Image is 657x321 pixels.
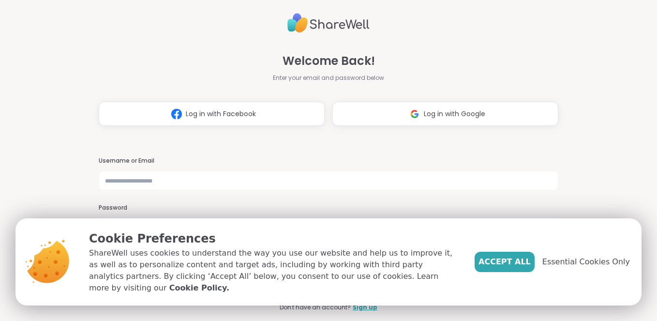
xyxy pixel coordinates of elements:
[280,303,351,312] span: Don't have an account?
[475,252,535,272] button: Accept All
[99,157,559,165] h3: Username or Email
[424,109,485,119] span: Log in with Google
[167,105,186,123] img: ShareWell Logomark
[89,230,459,247] p: Cookie Preferences
[287,9,370,37] img: ShareWell Logo
[353,303,377,312] a: Sign up
[542,256,630,268] span: Essential Cookies Only
[405,105,424,123] img: ShareWell Logomark
[332,102,558,126] button: Log in with Google
[89,247,459,294] p: ShareWell uses cookies to understand the way you use our website and help us to improve it, as we...
[186,109,256,119] span: Log in with Facebook
[478,256,531,268] span: Accept All
[99,102,325,126] button: Log in with Facebook
[283,52,375,70] span: Welcome Back!
[169,282,229,294] a: Cookie Policy.
[99,204,559,212] h3: Password
[273,74,384,82] span: Enter your email and password below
